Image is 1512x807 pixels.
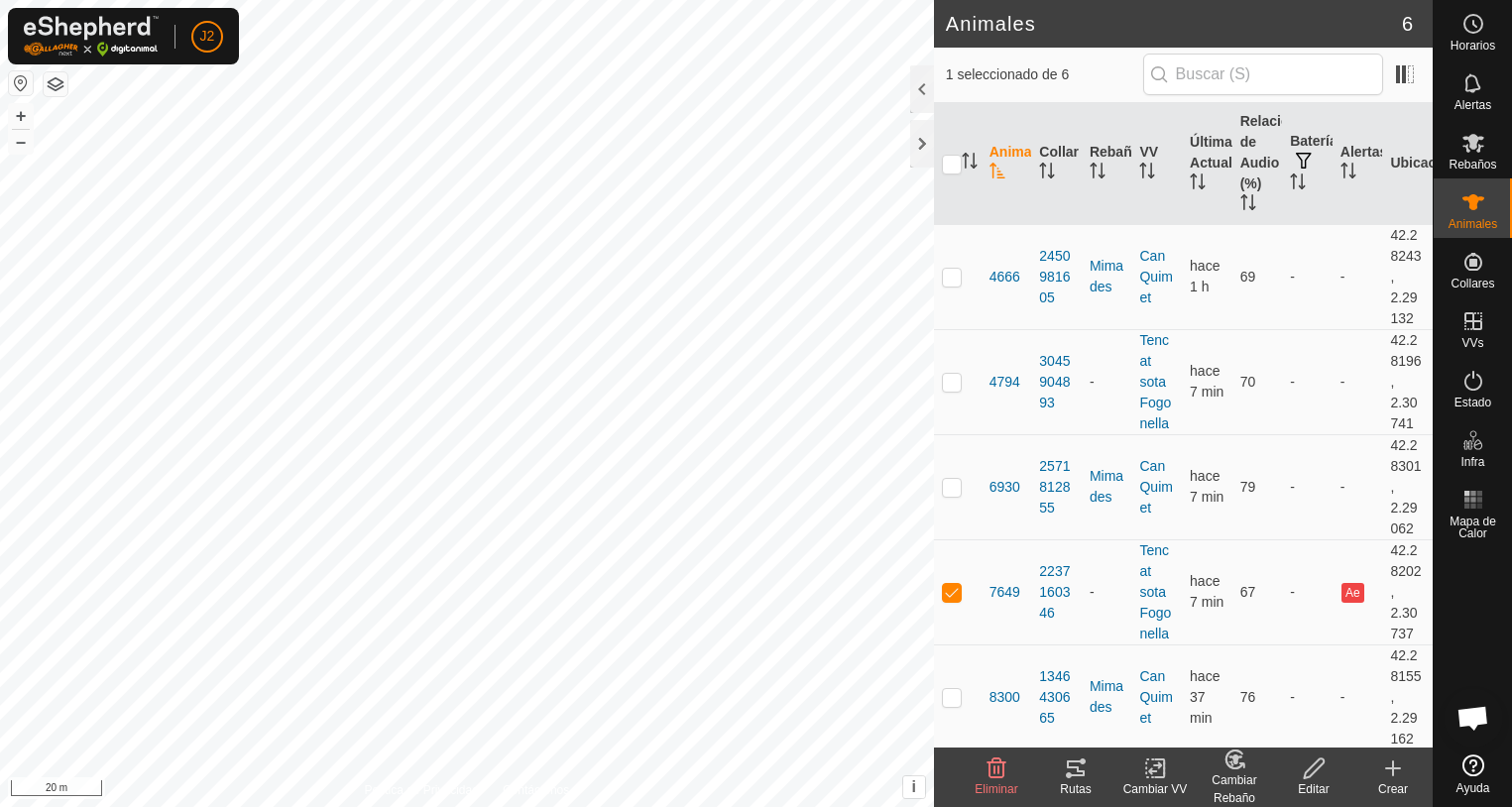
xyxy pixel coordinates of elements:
[1190,573,1223,610] span: 27 ago 2025, 20:01
[1454,99,1491,111] span: Alertas
[1282,103,1333,225] th: Batería
[1090,166,1105,181] p-sorticon: Activar para ordenar
[1039,351,1074,413] div: 3045904893
[1031,103,1082,225] th: Collar
[989,477,1020,498] span: 6930
[1139,458,1172,516] a: Can Quimet
[200,26,215,47] span: J2
[1382,539,1433,644] td: 42.28202, 2.30737
[44,72,67,96] button: Capas del Mapa
[1115,780,1195,798] div: Cambiar VV
[982,103,1032,225] th: Animal
[1039,561,1074,624] div: 2237160346
[1444,688,1503,748] a: Chat abierto
[364,781,478,799] a: Política de Privacidad
[946,64,1143,85] span: 1 seleccionado de 6
[1139,166,1155,181] p-sorticon: Activar para ordenar
[1456,782,1490,794] span: Ayuda
[1353,780,1433,798] div: Crear
[1382,329,1433,434] td: 42.28196, 2.30741
[903,776,925,798] button: i
[1282,644,1333,749] td: -
[1382,224,1433,329] td: 42.28243, 2.29132
[912,778,916,795] span: i
[1382,644,1433,749] td: 42.28155, 2.29162
[1402,9,1413,39] span: 6
[1282,224,1333,329] td: -
[1036,780,1115,798] div: Rutas
[1039,246,1074,308] div: 2450981605
[1333,329,1383,434] td: -
[1190,363,1223,400] span: 27 ago 2025, 20:01
[1439,516,1507,539] span: Mapa de Calor
[1139,542,1171,641] a: Tencat sota Fogonella
[1240,584,1256,600] span: 67
[9,104,33,128] button: +
[1290,176,1306,192] p-sorticon: Activar para ordenar
[24,16,159,57] img: Logo Gallagher
[1333,103,1383,225] th: Alertas
[1143,54,1383,95] input: Buscar (S)
[1282,329,1333,434] td: -
[946,12,1402,36] h2: Animales
[1454,397,1491,408] span: Estado
[1090,372,1124,393] div: -
[1082,103,1132,225] th: Rebaño
[989,372,1020,393] span: 4794
[1282,539,1333,644] td: -
[1449,218,1497,230] span: Animales
[989,267,1020,288] span: 4666
[1240,374,1256,390] span: 70
[1333,434,1383,539] td: -
[1240,479,1256,495] span: 79
[1090,466,1124,508] div: Mimades
[1240,689,1256,705] span: 76
[1382,103,1433,225] th: Ubicación
[1333,644,1383,749] td: -
[1182,103,1232,225] th: Última Actualización
[1341,583,1363,603] button: Ae
[1232,103,1283,225] th: Relación de Audio (%)
[989,166,1005,181] p-sorticon: Activar para ordenar
[9,130,33,154] button: –
[975,782,1017,796] span: Eliminar
[1190,468,1223,505] span: 27 ago 2025, 20:01
[1090,582,1124,603] div: -
[1240,197,1256,213] p-sorticon: Activar para ordenar
[1333,224,1383,329] td: -
[1190,176,1206,192] p-sorticon: Activar para ordenar
[1274,780,1353,798] div: Editar
[1039,666,1074,729] div: 1346430665
[503,781,569,799] a: Contáctenos
[962,156,978,172] p-sorticon: Activar para ordenar
[1340,166,1356,181] p-sorticon: Activar para ordenar
[1131,103,1182,225] th: VV
[1240,269,1256,285] span: 69
[1139,332,1171,431] a: Tencat sota Fogonella
[1039,166,1055,181] p-sorticon: Activar para ordenar
[1195,771,1274,807] div: Cambiar Rebaño
[989,582,1020,603] span: 7649
[1434,747,1512,802] a: Ayuda
[989,687,1020,708] span: 8300
[1460,456,1484,468] span: Infra
[1090,676,1124,718] div: Mimades
[1382,434,1433,539] td: 42.28301, 2.29062
[1449,159,1496,171] span: Rebaños
[1090,256,1124,297] div: Mimades
[1282,434,1333,539] td: -
[1451,278,1494,289] span: Collares
[1139,248,1172,305] a: Can Quimet
[1190,258,1220,294] span: 27 ago 2025, 18:31
[9,71,33,95] button: Restablecer Mapa
[1190,668,1220,726] span: 27 ago 2025, 19:31
[1139,668,1172,726] a: Can Quimet
[1039,456,1074,519] div: 2571812855
[1461,337,1483,349] span: VVs
[1451,40,1495,52] span: Horarios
